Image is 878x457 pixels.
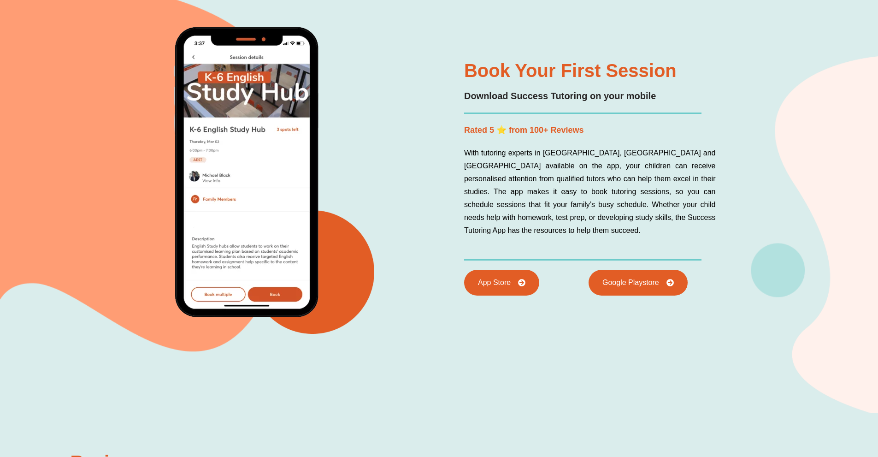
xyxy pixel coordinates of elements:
a: App Store [464,270,539,296]
iframe: Chat Widget [725,353,878,457]
span: Google Playstore [602,279,659,286]
h2: Rated 5 ⭐ from 100+ Reviews [464,123,803,137]
h2: Book Your First Session [464,61,803,80]
h2: Download Success Tutoring on your mobile [464,89,803,103]
span: App Store [478,279,511,286]
p: With tutoring experts in [GEOGRAPHIC_DATA], [GEOGRAPHIC_DATA] and [GEOGRAPHIC_DATA] available on ... [464,147,716,237]
a: Google Playstore [589,270,688,296]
